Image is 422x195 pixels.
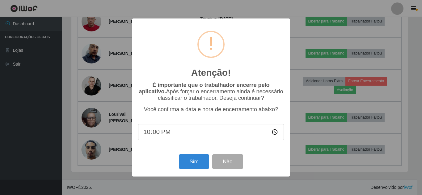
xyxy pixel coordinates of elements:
[191,67,231,78] h2: Atenção!
[138,82,284,101] p: Após forçar o encerramento ainda é necessário classificar o trabalhador. Deseja continuar?
[138,106,284,113] p: Você confirma a data e hora de encerramento abaixo?
[212,154,243,169] button: Não
[139,82,269,95] b: É importante que o trabalhador encerre pelo aplicativo.
[179,154,209,169] button: Sim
